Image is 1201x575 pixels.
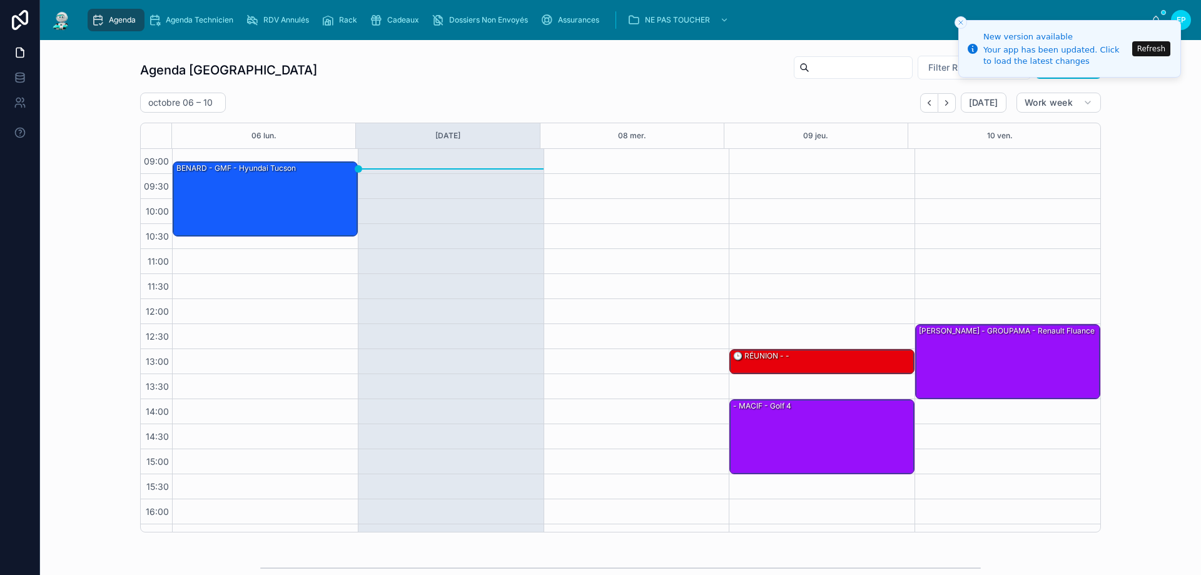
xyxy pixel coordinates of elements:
button: 09 jeu. [803,123,828,148]
a: RDV Annulés [242,9,318,31]
button: [DATE] [435,123,460,148]
span: Rack [339,15,357,25]
a: Agenda [88,9,144,31]
span: 09:00 [141,156,172,166]
span: 11:00 [144,256,172,267]
button: Close toast [955,16,967,29]
span: 10:00 [143,206,172,216]
a: Dossiers Non Envoyés [428,9,537,31]
a: Agenda Technicien [144,9,242,31]
span: 15:30 [143,481,172,492]
div: [PERSON_NAME] - GROUPAMA - Renault fluance [916,325,1100,399]
button: Back [920,93,938,113]
div: New version available [983,31,1128,43]
div: 🕒 RÉUNION - - [732,350,791,362]
span: Agenda [109,15,136,25]
div: scrollable content [83,6,1151,34]
span: 16:30 [143,531,172,542]
div: BENARD - GMF - hyundai tucson [173,162,357,236]
span: EP [1177,15,1186,25]
span: [DATE] [969,97,998,108]
span: 16:00 [143,506,172,517]
span: 15:00 [143,456,172,467]
span: 14:30 [143,431,172,442]
div: - MACIF - Golf 4 [730,400,914,474]
span: 11:30 [144,281,172,292]
button: Next [938,93,956,113]
span: 12:30 [143,331,172,342]
span: 10:30 [143,231,172,242]
div: [PERSON_NAME] - GROUPAMA - Renault fluance [918,325,1096,337]
button: Select Button [918,56,1031,79]
a: Cadeaux [366,9,428,31]
div: BENARD - GMF - hyundai tucson [175,163,297,174]
div: - MACIF - Golf 4 [732,400,793,412]
span: 13:30 [143,381,172,392]
a: NE PAS TOUCHER [624,9,735,31]
img: App logo [50,10,73,30]
button: 10 ven. [987,123,1013,148]
span: Filter RDV pris par [928,61,1005,74]
a: Rack [318,9,366,31]
a: Assurances [537,9,608,31]
span: 13:00 [143,356,172,367]
span: Dossiers Non Envoyés [449,15,528,25]
span: Agenda Technicien [166,15,233,25]
div: Your app has been updated. Click to load the latest changes [983,44,1128,67]
span: RDV Annulés [263,15,309,25]
span: NE PAS TOUCHER [645,15,710,25]
span: 12:00 [143,306,172,317]
button: 06 lun. [251,123,276,148]
button: 08 mer. [618,123,646,148]
h1: Agenda [GEOGRAPHIC_DATA] [140,61,317,79]
button: [DATE] [961,93,1006,113]
span: Assurances [558,15,599,25]
div: 🕒 RÉUNION - - [730,350,914,374]
span: 14:00 [143,406,172,417]
span: 09:30 [141,181,172,191]
span: Work week [1025,97,1073,108]
button: Refresh [1132,41,1170,56]
button: Work week [1016,93,1101,113]
span: Cadeaux [387,15,419,25]
h2: octobre 06 – 10 [148,96,213,109]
